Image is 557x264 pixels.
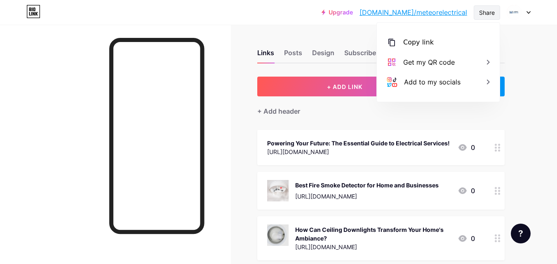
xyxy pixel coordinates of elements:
div: Posts [284,48,302,63]
div: 0 [458,143,475,152]
div: 0 [458,186,475,196]
div: [URL][DOMAIN_NAME] [267,147,450,156]
div: Subscribers [344,48,382,63]
span: + ADD LINK [327,83,362,90]
div: [URL][DOMAIN_NAME] [295,243,451,251]
div: Get my QR code [403,57,455,67]
div: Copy link [403,37,434,47]
div: Links [257,48,274,63]
div: How Can Ceiling Downlights Transform Your Home's Ambiance? [295,225,451,243]
button: + ADD LINK [257,77,432,96]
div: Powering Your Future: The Essential Guide to Electrical Services! [267,139,450,147]
div: + Add header [257,106,300,116]
a: [DOMAIN_NAME]/meteorelectrical [360,7,467,17]
div: 0 [458,234,475,243]
img: Best Fire Smoke Detector for Home and Businesses [267,180,289,201]
img: How Can Ceiling Downlights Transform Your Home's Ambiance? [267,224,289,246]
a: Upgrade [322,9,353,16]
div: [URL][DOMAIN_NAME] [295,192,439,201]
div: Share [479,8,495,17]
div: Design [312,48,334,63]
img: meteorelectrical [506,5,522,20]
div: Best Fire Smoke Detector for Home and Businesses [295,181,439,189]
div: Add to my socials [404,77,461,87]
